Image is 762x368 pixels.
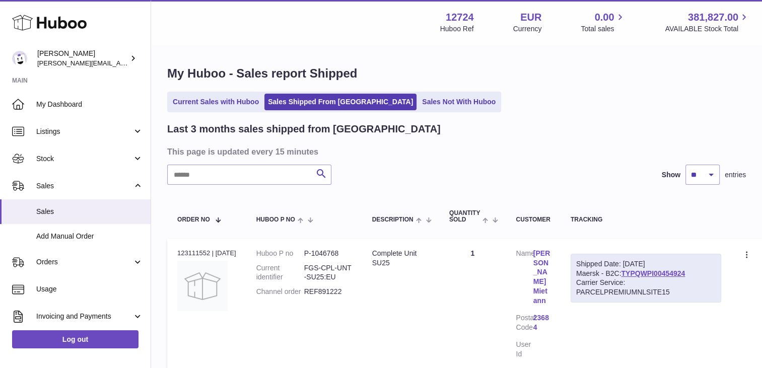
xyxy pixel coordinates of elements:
a: 23684 [533,313,550,332]
a: Current Sales with Huboo [169,94,262,110]
h3: This page is updated every 15 minutes [167,146,743,157]
span: Sales [36,207,143,216]
div: Complete Unit SU25 [372,249,429,268]
a: Log out [12,330,138,348]
label: Show [662,170,680,180]
div: 123111552 | [DATE] [177,249,236,258]
span: 381,827.00 [688,11,738,24]
span: Order No [177,216,210,223]
div: Customer [516,216,550,223]
dt: Channel order [256,287,304,297]
span: Total sales [581,24,626,34]
dd: REF891222 [304,287,352,297]
a: Sales Not With Huboo [419,94,499,110]
img: sebastian@ffern.co [12,51,27,66]
h2: Last 3 months sales shipped from [GEOGRAPHIC_DATA] [167,122,441,136]
dt: Postal Code [516,313,533,335]
dd: P-1046768 [304,249,352,258]
strong: 12724 [446,11,474,24]
div: [PERSON_NAME] [37,49,128,68]
div: Currency [513,24,542,34]
a: 0.00 Total sales [581,11,626,34]
span: Orders [36,257,132,267]
a: 381,827.00 AVAILABLE Stock Total [665,11,750,34]
strong: EUR [520,11,541,24]
div: Carrier Service: PARCELPREMIUMNLSITE15 [576,278,716,297]
span: Sales [36,181,132,191]
dt: Huboo P no [256,249,304,258]
div: Maersk - B2C: [571,254,721,303]
span: Stock [36,154,132,164]
div: Shipped Date: [DATE] [576,259,716,269]
dd: FGS-CPL-UNT-SU25:EU [304,263,352,282]
span: Huboo P no [256,216,295,223]
img: no-photo.jpg [177,261,228,311]
span: 0.00 [595,11,614,24]
span: My Dashboard [36,100,143,109]
dt: Current identifier [256,263,304,282]
span: Invoicing and Payments [36,312,132,321]
div: Tracking [571,216,721,223]
a: TYPQWPI00454924 [621,269,685,277]
a: Sales Shipped From [GEOGRAPHIC_DATA] [264,94,417,110]
span: Description [372,216,413,223]
span: [PERSON_NAME][EMAIL_ADDRESS][DOMAIN_NAME] [37,59,202,67]
span: Add Manual Order [36,232,143,241]
span: entries [725,170,746,180]
dt: Name [516,249,533,308]
div: Huboo Ref [440,24,474,34]
span: Listings [36,127,132,136]
a: [PERSON_NAME] Mietann [533,249,550,306]
h1: My Huboo - Sales report Shipped [167,65,746,82]
span: Usage [36,284,143,294]
dt: User Id [516,340,533,359]
span: Quantity Sold [449,210,480,223]
span: AVAILABLE Stock Total [665,24,750,34]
